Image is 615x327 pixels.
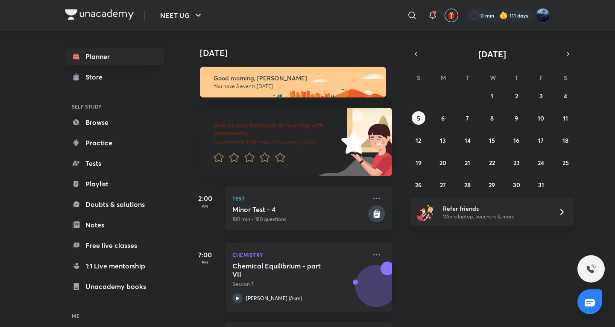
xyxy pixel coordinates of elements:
[559,89,572,103] button: October 4, 2025
[461,178,474,191] button: October 28, 2025
[232,193,366,203] p: Test
[232,215,366,223] p: 180 min • 180 questions
[515,74,518,82] abbr: Thursday
[416,159,422,167] abbr: October 19, 2025
[562,136,568,144] abbr: October 18, 2025
[345,262,392,321] img: unacademy
[534,133,548,147] button: October 17, 2025
[422,48,562,60] button: [DATE]
[440,136,446,144] abbr: October 13, 2025
[534,178,548,191] button: October 31, 2025
[188,260,222,265] p: PM
[412,133,425,147] button: October 12, 2025
[443,213,548,221] p: Win a laptop, vouchers & more
[513,159,520,167] abbr: October 23, 2025
[412,111,425,125] button: October 5, 2025
[439,159,446,167] abbr: October 20, 2025
[417,114,420,122] abbr: October 5, 2025
[246,295,302,302] p: [PERSON_NAME] (Akm)
[85,72,108,82] div: Store
[232,262,339,279] h5: Chemical Equilibrium - part VII
[539,74,543,82] abbr: Friday
[65,216,164,233] a: Notes
[538,136,544,144] abbr: October 17, 2025
[485,156,499,169] button: October 22, 2025
[466,74,469,82] abbr: Tuesday
[412,156,425,169] button: October 19, 2025
[65,9,134,22] a: Company Logo
[214,74,378,82] h6: Good morning, [PERSON_NAME]
[200,48,401,58] h4: [DATE]
[559,111,572,125] button: October 11, 2025
[559,133,572,147] button: October 18, 2025
[214,121,338,137] h6: Give us your feedback on learning with Unacademy
[65,48,164,65] a: Planner
[440,181,446,189] abbr: October 27, 2025
[536,8,550,23] img: Kushagra Singh
[466,114,469,122] abbr: October 7, 2025
[559,156,572,169] button: October 25, 2025
[416,136,421,144] abbr: October 12, 2025
[232,205,366,214] h5: Minor Test - 4
[510,178,523,191] button: October 30, 2025
[491,92,493,100] abbr: October 1, 2025
[65,278,164,295] a: Unacademy books
[538,159,544,167] abbr: October 24, 2025
[436,156,450,169] button: October 20, 2025
[485,178,499,191] button: October 29, 2025
[515,92,518,100] abbr: October 2, 2025
[513,136,519,144] abbr: October 16, 2025
[415,181,422,189] abbr: October 26, 2025
[485,111,499,125] button: October 8, 2025
[443,204,548,213] h6: Refer friends
[65,196,164,213] a: Doubts & solutions
[510,156,523,169] button: October 23, 2025
[65,99,164,114] h6: SELF STUDY
[513,181,520,189] abbr: October 30, 2025
[489,136,495,144] abbr: October 15, 2025
[188,203,222,209] p: PM
[65,114,164,131] a: Browse
[564,74,567,82] abbr: Saturday
[499,11,508,20] img: streak
[65,155,164,172] a: Tests
[436,111,450,125] button: October 6, 2025
[465,136,471,144] abbr: October 14, 2025
[563,114,568,122] abbr: October 11, 2025
[65,257,164,274] a: 1:1 Live mentorship
[232,280,366,288] p: Session 7
[562,159,569,167] abbr: October 25, 2025
[436,133,450,147] button: October 13, 2025
[214,138,338,145] p: Your word will help make Unacademy better
[538,181,544,189] abbr: October 31, 2025
[214,83,378,90] p: You have 3 events [DATE]
[65,175,164,192] a: Playlist
[155,7,208,24] button: NEET UG
[200,67,386,97] img: morning
[489,181,495,189] abbr: October 29, 2025
[534,156,548,169] button: October 24, 2025
[448,12,455,19] img: avatar
[188,250,222,260] h5: 7:00
[564,92,567,100] abbr: October 4, 2025
[539,92,543,100] abbr: October 3, 2025
[489,159,495,167] abbr: October 22, 2025
[586,264,596,274] img: ttu
[510,89,523,103] button: October 2, 2025
[510,111,523,125] button: October 9, 2025
[65,237,164,254] a: Free live classes
[490,74,496,82] abbr: Wednesday
[485,133,499,147] button: October 15, 2025
[436,178,450,191] button: October 27, 2025
[510,133,523,147] button: October 16, 2025
[417,74,420,82] abbr: Sunday
[515,114,518,122] abbr: October 9, 2025
[65,68,164,85] a: Store
[538,114,544,122] abbr: October 10, 2025
[461,111,474,125] button: October 7, 2025
[441,74,446,82] abbr: Monday
[534,111,548,125] button: October 10, 2025
[490,114,494,122] abbr: October 8, 2025
[445,9,458,22] button: avatar
[417,203,434,221] img: referral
